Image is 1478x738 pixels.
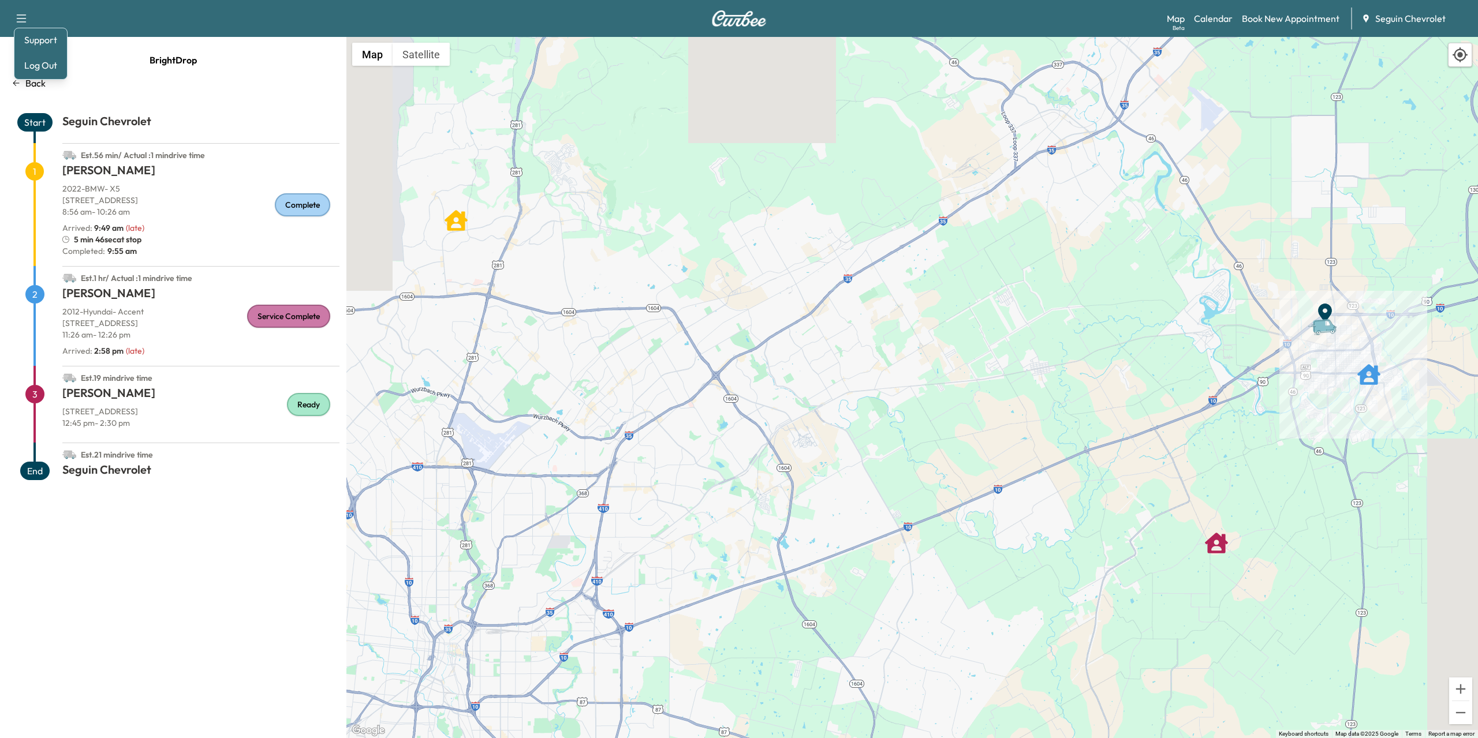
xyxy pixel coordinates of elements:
[62,306,339,317] p: 2012 - Hyundai - Accent
[20,462,50,480] span: End
[105,245,137,257] span: 9:55 am
[711,10,767,27] img: Curbee Logo
[94,346,124,356] span: 2:58 pm
[62,385,339,406] h1: [PERSON_NAME]
[1375,12,1446,25] span: Seguin Chevrolet
[275,193,330,216] div: Complete
[19,56,62,74] button: Log Out
[62,317,339,329] p: [STREET_ADDRESS]
[126,346,144,356] span: ( late )
[1307,306,1348,327] gmp-advanced-marker: Van
[126,223,144,233] span: ( late )
[17,113,53,132] span: Start
[1357,357,1380,380] gmp-advanced-marker: Chris Mudd
[352,43,393,66] button: Show street map
[1428,730,1475,737] a: Report a map error
[1167,12,1185,25] a: MapBeta
[62,285,339,306] h1: [PERSON_NAME]
[1449,701,1472,724] button: Zoom out
[62,245,339,257] p: Completed:
[74,234,141,245] span: 5 min 46sec at stop
[1449,677,1472,700] button: Zoom in
[81,373,152,383] span: Est. 19 min drive time
[62,206,339,218] p: 8:56 am - 10:26 am
[25,76,46,90] p: Back
[62,329,339,340] p: 11:26 am - 12:26 pm
[287,393,330,416] div: Ready
[62,417,339,429] p: 12:45 pm - 2:30 pm
[62,222,124,234] p: Arrived :
[62,194,339,206] p: [STREET_ADDRESS]
[25,162,44,181] span: 1
[81,150,205,160] span: Est. 56 min / Actual : 1 min drive time
[25,285,44,304] span: 2
[62,345,124,357] p: Arrived :
[1405,730,1421,737] a: Terms
[62,406,339,417] p: [STREET_ADDRESS]
[1279,730,1328,738] button: Keyboard shortcuts
[445,203,468,226] gmp-advanced-marker: Tim Caffey
[1313,296,1337,319] gmp-advanced-marker: End Point
[1242,12,1339,25] a: Book New Appointment
[81,449,153,460] span: Est. 21 min drive time
[1448,43,1472,67] div: Recenter map
[62,462,339,482] h1: Seguin Chevrolet
[247,305,330,328] div: Service Complete
[1173,24,1185,32] div: Beta
[1335,730,1398,737] span: Map data ©2025 Google
[393,43,450,66] button: Show satellite imagery
[19,33,62,47] a: Support
[349,723,387,738] img: Google
[1205,526,1228,549] gmp-advanced-marker: Andrew Almquist
[94,223,124,233] span: 9:49 am
[62,113,339,134] h1: Seguin Chevrolet
[81,273,192,283] span: Est. 1 hr / Actual : 1 min drive time
[1194,12,1233,25] a: Calendar
[62,162,339,183] h1: [PERSON_NAME]
[25,385,44,403] span: 3
[62,183,339,194] p: 2022 - BMW - X5
[150,48,197,72] span: BrightDrop
[349,723,387,738] a: Open this area in Google Maps (opens a new window)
